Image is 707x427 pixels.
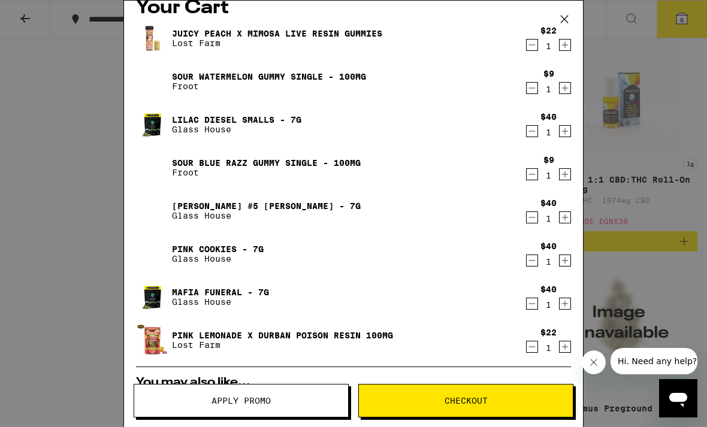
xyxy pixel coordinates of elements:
[526,341,538,353] button: Decrement
[540,112,557,122] div: $40
[540,241,557,251] div: $40
[540,300,557,310] div: 1
[543,171,554,180] div: 1
[559,255,571,267] button: Increment
[526,255,538,267] button: Decrement
[526,168,538,180] button: Decrement
[136,65,170,98] img: Sour Watermelon Gummy Single - 100mg
[172,81,366,91] p: Froot
[540,328,557,337] div: $22
[172,211,361,220] p: Glass House
[526,298,538,310] button: Decrement
[172,201,361,211] a: [PERSON_NAME] #5 [PERSON_NAME] - 7g
[659,379,697,417] iframe: Button to launch messaging window
[172,29,382,38] a: Juicy Peach x Mimosa Live Resin Gummies
[136,194,170,228] img: Donny Burger #5 Smalls - 7g
[559,39,571,51] button: Increment
[540,128,557,137] div: 1
[172,158,361,168] a: Sour Blue Razz Gummy Single - 100mg
[611,348,697,374] iframe: Message from company
[172,297,269,307] p: Glass House
[526,39,538,51] button: Decrement
[559,125,571,137] button: Increment
[136,108,170,141] img: Lilac Diesel Smalls - 7g
[543,69,554,78] div: $9
[172,115,301,125] a: Lilac Diesel Smalls - 7g
[526,211,538,223] button: Decrement
[559,298,571,310] button: Increment
[136,280,170,314] img: Mafia Funeral - 7g
[172,125,301,134] p: Glass House
[526,82,538,94] button: Decrement
[172,331,393,340] a: Pink Lemonade x Durban Poison Resin 100mg
[136,237,170,271] img: Pink Cookies - 7g
[540,343,557,353] div: 1
[540,214,557,223] div: 1
[540,26,557,35] div: $22
[134,384,349,417] button: Apply Promo
[172,38,382,48] p: Lost Farm
[212,396,271,405] span: Apply Promo
[136,323,170,357] img: Pink Lemonade x Durban Poison Resin 100mg
[582,350,606,374] iframe: Close message
[172,244,264,254] a: Pink Cookies - 7g
[543,155,554,165] div: $9
[172,254,264,264] p: Glass House
[540,198,557,208] div: $40
[358,384,573,417] button: Checkout
[540,284,557,294] div: $40
[445,396,488,405] span: Checkout
[136,22,170,55] img: Juicy Peach x Mimosa Live Resin Gummies
[172,340,393,350] p: Lost Farm
[172,287,269,297] a: Mafia Funeral - 7g
[540,41,557,51] div: 1
[559,82,571,94] button: Increment
[559,211,571,223] button: Increment
[172,168,361,177] p: Froot
[559,341,571,353] button: Increment
[136,151,170,184] img: Sour Blue Razz Gummy Single - 100mg
[540,257,557,267] div: 1
[543,84,554,94] div: 1
[136,377,571,389] h2: You may also like...
[559,168,571,180] button: Increment
[526,125,538,137] button: Decrement
[172,72,366,81] a: Sour Watermelon Gummy Single - 100mg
